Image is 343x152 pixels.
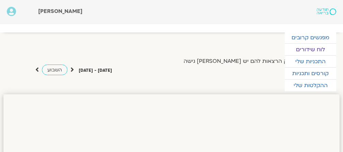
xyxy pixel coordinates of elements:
[38,8,82,15] span: [PERSON_NAME]
[285,44,336,55] a: לוח שידורים
[285,80,336,91] a: ההקלטות שלי
[79,67,112,74] p: [DATE] - [DATE]
[285,68,336,79] a: קורסים ותכניות
[47,67,62,73] span: השבוע
[184,58,302,64] label: הצג רק הרצאות להם יש [PERSON_NAME] גישה
[285,56,336,67] a: התכניות שלי
[285,32,336,43] a: מפגשים קרובים
[42,65,67,75] a: השבוע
